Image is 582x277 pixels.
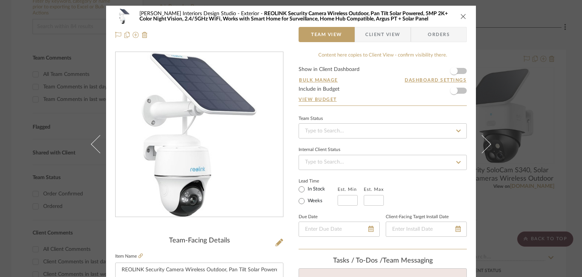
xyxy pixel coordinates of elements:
[338,187,357,192] label: Est. Min
[299,155,467,170] input: Type to Search…
[299,184,338,206] mat-radio-group: Select item type
[386,222,467,237] input: Enter Install Date
[139,11,448,22] span: REOLINK Security Camera Wireless Outdoor, Pan Tilt Solar Powered, 5MP 2K+ Color Night Vision, 2.4...
[299,77,338,83] button: Bulk Manage
[460,13,467,20] button: close
[311,27,342,42] span: Team View
[142,52,257,217] img: 6474d3ca-0fee-4559-857f-2fd25aecf17f_436x436.jpg
[115,253,143,260] label: Item Name
[299,52,467,59] div: Content here copies to Client View - confirm visibility there.
[299,117,323,121] div: Team Status
[299,215,318,219] label: Due Date
[306,186,325,193] label: In Stock
[333,257,383,264] span: Tasks / To-Dos /
[115,9,133,24] img: 6474d3ca-0fee-4559-857f-2fd25aecf17f_48x40.jpg
[386,215,449,219] label: Client-Facing Target Install Date
[364,187,384,192] label: Est. Max
[299,222,380,237] input: Enter Due Date
[241,11,264,16] span: Exterior
[365,27,400,42] span: Client View
[299,178,338,184] label: Lead Time
[116,52,283,217] div: 0
[142,32,148,38] img: Remove from project
[299,148,340,152] div: Internal Client Status
[299,96,467,102] a: View Budget
[404,77,467,83] button: Dashboard Settings
[139,11,241,16] span: [PERSON_NAME] Interiors Design Studio
[299,123,467,138] input: Type to Search…
[419,27,458,42] span: Orders
[306,198,322,205] label: Weeks
[115,237,283,245] div: Team-Facing Details
[299,257,467,265] div: team Messaging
